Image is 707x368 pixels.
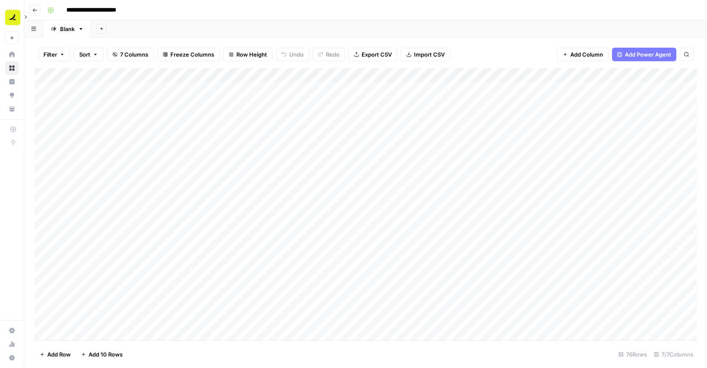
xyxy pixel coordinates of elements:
button: Add 10 Rows [76,348,128,361]
span: Undo [289,50,304,59]
a: Usage [5,337,19,351]
a: Opportunities [5,88,19,102]
button: Export CSV [348,48,397,61]
button: Add Power Agent [612,48,676,61]
button: Add Column [557,48,609,61]
button: Add Row [34,348,76,361]
button: Redo [313,48,345,61]
a: Browse [5,61,19,75]
span: Add Row [47,350,71,359]
button: Help + Support [5,351,19,365]
div: Blank [60,25,75,33]
button: Filter [38,48,70,61]
a: Settings [5,324,19,337]
button: Row Height [223,48,273,61]
div: 76 Rows [615,348,650,361]
span: Redo [326,50,339,59]
span: Add Power Agent [625,50,671,59]
img: Ramp Logo [5,10,20,25]
a: Insights [5,75,19,88]
button: Import CSV [401,48,450,61]
span: Freeze Columns [170,50,214,59]
div: 7/7 Columns [650,348,697,361]
span: Filter [43,50,57,59]
span: Add 10 Rows [89,350,123,359]
a: Blank [43,20,91,37]
span: Export CSV [362,50,392,59]
button: Undo [276,48,309,61]
span: Row Height [236,50,267,59]
span: Add Column [570,50,603,59]
span: Import CSV [414,50,445,59]
button: Freeze Columns [157,48,220,61]
button: 7 Columns [107,48,154,61]
a: Your Data [5,102,19,116]
span: 7 Columns [120,50,148,59]
button: Workspace: Ramp [5,7,19,28]
span: Sort [79,50,90,59]
a: Home [5,48,19,61]
button: Sort [74,48,103,61]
